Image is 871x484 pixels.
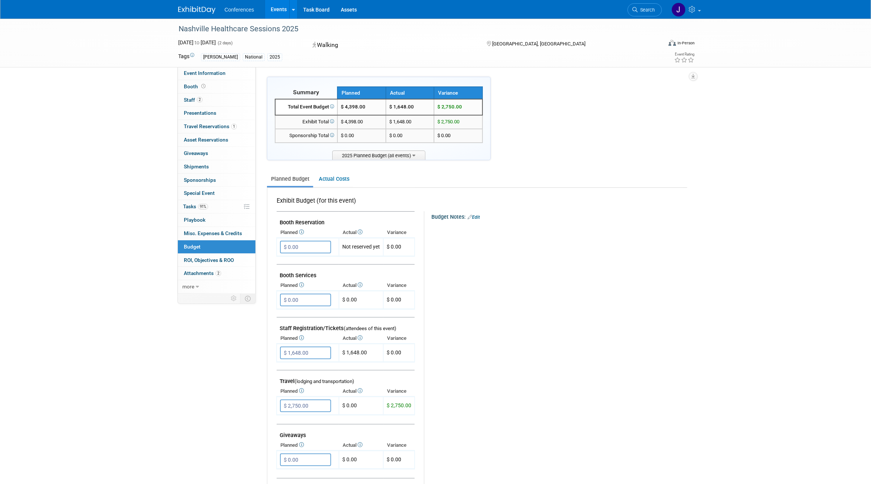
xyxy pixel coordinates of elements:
span: Playbook [184,217,205,223]
td: $ 1,648.00 [386,115,434,129]
span: $ 2,750.00 [437,104,462,110]
a: Travel Reservations1 [178,120,255,133]
a: Sponsorships [178,174,255,187]
span: Event Information [184,70,226,76]
span: 2025 Planned Budget (all events) [332,151,425,160]
td: Booth Reservation [277,212,415,228]
span: $ 0.00 [387,456,401,462]
span: more [182,284,194,290]
th: Actual [339,280,383,291]
th: Planned [277,227,339,238]
td: Travel [277,370,415,386]
th: Planned [277,386,339,396]
a: Edit [468,215,480,220]
th: Actual [339,227,383,238]
td: Booth Services [277,265,415,281]
th: Actual [339,333,383,344]
div: Event Format [618,39,695,50]
a: ROI, Objectives & ROO [178,254,255,267]
span: 2 [216,271,221,276]
div: Exhibit Total [279,118,334,126]
span: Conferences [224,7,254,13]
td: Staff Registration/Tickets [277,317,415,333]
a: Tasks91% [178,200,255,213]
span: Budget [184,244,201,250]
img: Jenny Clavero [672,3,686,17]
a: Staff2 [178,94,255,107]
a: more [178,280,255,293]
span: $ 2,750.00 [387,402,411,408]
a: Planned Budget [267,172,313,186]
th: Actual [339,440,383,450]
span: Attachments [184,270,221,276]
span: Staff [184,97,202,103]
div: [PERSON_NAME] [201,53,240,61]
td: $ 0.00 [386,129,434,143]
span: Booth not reserved yet [200,83,207,89]
span: (lodging and transportation) [295,379,354,384]
img: ExhibitDay [178,6,216,14]
th: Variance [434,87,482,99]
td: $ 1,648.00 [339,344,383,362]
th: Actual [339,386,383,396]
span: $ 0.00 [387,244,401,250]
span: $ 0.00 [341,133,354,138]
th: Planned [277,280,339,291]
a: Giveaways [178,147,255,160]
span: (attendees of this event) [344,326,396,331]
div: National [243,53,265,61]
div: Sponsorship Total [279,132,334,139]
th: Variance [383,333,415,344]
span: Misc. Expenses & Credits [184,230,242,236]
span: $ 2,750.00 [437,119,459,124]
div: Total Event Budget [279,104,334,111]
a: Booth [178,80,255,93]
span: ROI, Objectives & ROO [184,257,234,263]
a: Playbook [178,213,255,227]
span: Sponsorships [184,177,216,183]
a: Presentations [178,107,255,120]
th: Variance [383,227,415,238]
a: Special Event [178,187,255,200]
th: Variance [383,440,415,450]
span: Giveaways [184,150,208,156]
th: Planned [277,333,339,344]
a: Asset Reservations [178,133,255,146]
span: Presentations [184,110,216,116]
span: Travel Reservations [184,123,237,129]
span: $ 0.00 [387,349,401,355]
div: Event Rating [674,53,694,56]
div: Walking [310,39,475,52]
span: Booth [184,83,207,89]
span: Tasks [183,203,208,209]
span: to [194,39,201,45]
a: Misc. Expenses & Credits [178,227,255,240]
a: Budget [178,240,255,253]
td: $ 0.00 [339,397,383,415]
th: Variance [383,280,415,291]
th: Actual [386,87,434,99]
td: $ 0.00 [339,291,383,309]
a: Shipments [178,160,255,173]
td: Toggle Event Tabs [240,294,256,303]
th: Planned [277,440,339,450]
td: Tags [178,53,194,61]
span: [DATE] [DATE] [178,39,216,45]
th: Variance [383,386,415,396]
span: $ 4,398.00 [341,104,365,110]
a: Attachments2 [178,267,255,280]
a: Actual Costs [315,172,353,186]
a: Search [628,3,662,16]
span: 91% [198,204,208,209]
img: Format-Inperson.png [669,40,676,46]
td: Not reserved yet [339,238,383,256]
td: Giveaways [277,424,415,440]
span: $ 0.00 [387,297,401,303]
span: [GEOGRAPHIC_DATA], [GEOGRAPHIC_DATA] [492,41,585,47]
span: 1 [231,124,237,129]
span: Search [638,7,655,13]
span: Summary [293,89,319,96]
span: Special Event [184,190,215,196]
span: 2 [197,97,202,102]
th: Planned [337,87,386,99]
